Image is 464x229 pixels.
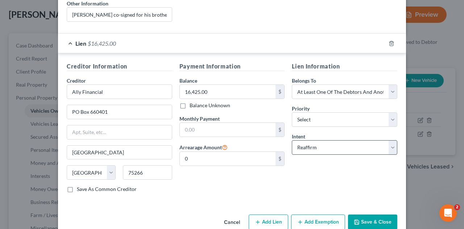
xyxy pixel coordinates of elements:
[180,123,276,137] input: 0.00
[67,62,172,71] h5: Creditor Information
[292,133,305,140] label: Intent
[180,152,276,166] input: 0.00
[190,102,230,109] label: Balance Unknown
[454,204,460,210] span: 2
[67,78,86,84] span: Creditor
[275,152,284,166] div: $
[75,40,86,47] span: Lien
[67,105,172,119] input: Enter address...
[292,105,310,112] span: Priority
[292,78,316,84] span: Belongs To
[180,85,276,99] input: 0.00
[67,125,172,139] input: Apt, Suite, etc...
[123,165,172,180] input: Enter zip...
[179,115,220,122] label: Monthly Payment
[77,186,137,193] label: Save As Common Creditor
[179,77,197,84] label: Balance
[67,84,172,99] input: Search creditor by name...
[275,85,284,99] div: $
[179,62,285,71] h5: Payment Information
[439,204,457,222] iframe: Intercom live chat
[88,40,116,47] span: $16,425.00
[179,143,228,151] label: Arrearage Amount
[275,123,284,137] div: $
[67,146,172,159] input: Enter city...
[292,62,397,71] h5: Lien Information
[67,8,172,21] input: (optional)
